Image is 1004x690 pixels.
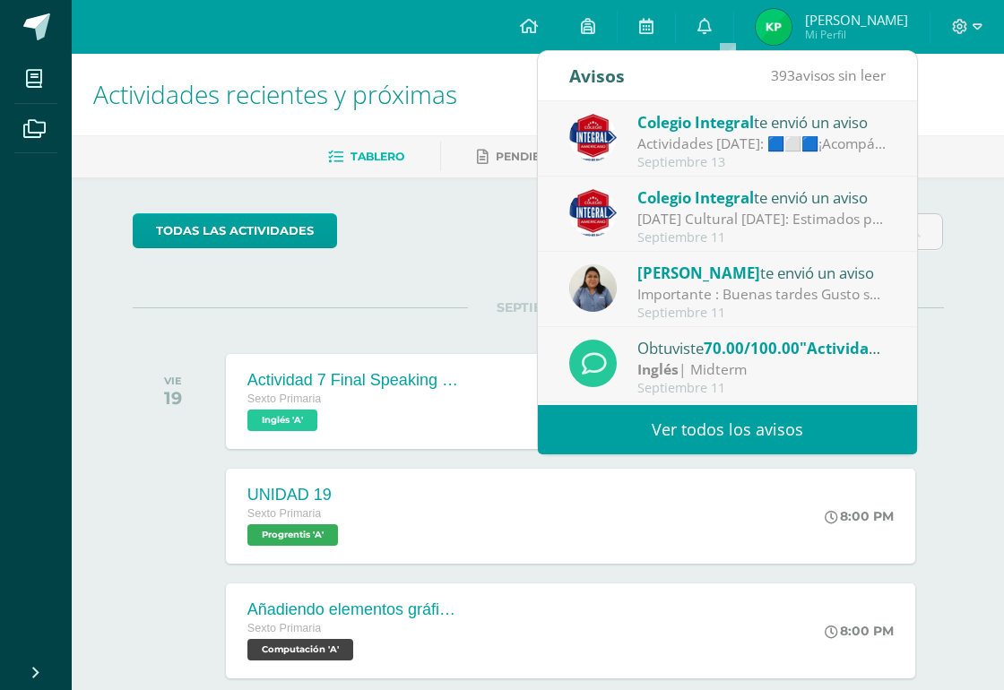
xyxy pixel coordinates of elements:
[825,508,894,524] div: 8:00 PM
[637,112,754,133] span: Colegio Integral
[637,284,887,305] div: Importante : Buenas tardes Gusto saludarlos, el día de mañana 12 de septiembre los alumnos se pre...
[247,507,322,520] span: Sexto Primaria
[247,600,463,619] div: Añadiendo elementos gráficos a mi presentación
[247,524,338,546] span: Progrentis 'A'
[637,155,887,170] div: Septiembre 13
[637,185,887,209] div: te envió un aviso
[247,639,353,660] span: Computación 'A'
[637,187,754,208] span: Colegio Integral
[756,9,792,45] img: d80975b820ea6c7344231bdbc168055c.png
[569,114,617,161] img: 3d8ecf278a7f74c562a74fe44b321cd5.png
[637,336,887,359] div: Obtuviste en
[637,381,887,396] div: Septiembre 11
[637,261,887,284] div: te envió un aviso
[247,486,342,505] div: UNIDAD 19
[637,359,887,380] div: | Midterm
[133,213,337,248] a: todas las Actividades
[247,622,322,634] span: Sexto Primaria
[247,371,463,390] div: Actividad 7 Final Speaking project - My Wish Trip
[538,405,917,454] a: Ver todos los avisos
[569,51,625,100] div: Avisos
[704,338,800,358] span: 70.00/100.00
[468,299,609,315] span: SEPTIEMBRE
[637,209,887,229] div: Mañana Cultural 12 de septiembre: Estimados padres de familia tomar en cuenta el horario de salid...
[164,375,182,387] div: VIE
[328,142,404,171] a: Tablero
[637,263,760,283] span: [PERSON_NAME]
[247,392,322,405] span: Sexto Primaria
[351,150,404,163] span: Tablero
[825,623,894,639] div: 8:00 PM
[637,110,887,134] div: te envió un aviso
[637,230,887,246] div: Septiembre 11
[637,134,887,154] div: Actividades 14 Septiembre: 🟦⬜🟦¡Acompáñanos mañana a vivir nuestras 2 actividades en simultaneo. 🏃...
[771,65,795,85] span: 393
[569,264,617,312] img: 7c65b46f2cb32956267babee8f0213dd.png
[247,410,317,431] span: Inglés 'A'
[569,189,617,237] img: 3d8ecf278a7f74c562a74fe44b321cd5.png
[805,11,908,29] span: [PERSON_NAME]
[93,77,457,111] span: Actividades recientes y próximas
[164,387,182,409] div: 19
[637,306,887,321] div: Septiembre 11
[477,142,649,171] a: Pendientes de entrega
[637,359,679,379] strong: Inglés
[496,150,649,163] span: Pendientes de entrega
[805,27,908,42] span: Mi Perfil
[771,65,886,85] span: avisos sin leer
